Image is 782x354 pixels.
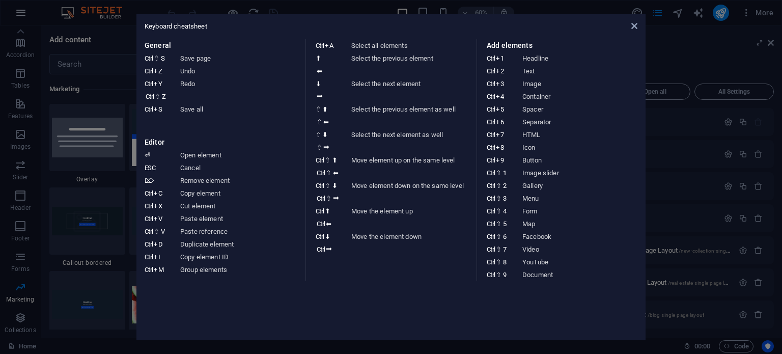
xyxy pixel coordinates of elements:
[496,258,501,266] i: ⇧
[180,212,300,225] dd: Paste element
[317,67,322,75] i: ⬅
[154,55,159,62] i: ⇧
[145,80,153,88] i: Ctrl
[326,195,331,202] i: ⇧
[325,42,333,49] i: A
[503,207,506,215] i: 4
[351,52,471,77] dd: Select the previous element
[522,65,643,77] dd: Text
[522,116,643,128] dd: Separator
[326,169,331,177] i: ⇧
[145,202,153,210] i: Ctrl
[351,179,471,205] dd: Move element down on the same level
[316,105,321,113] i: ⇧
[326,246,332,253] i: ⮕
[333,169,339,177] i: ⬅
[154,228,159,235] i: ⇧
[487,169,495,177] i: Ctrl
[145,22,207,30] span: Keyboard cheatsheet
[326,220,331,228] i: ⬅
[317,144,322,151] i: ⇧
[317,118,322,126] i: ⇧
[487,207,495,215] i: Ctrl
[503,182,506,189] i: 2
[487,220,495,228] i: Ctrl
[317,169,325,177] i: Ctrl
[325,207,330,215] i: ⬆
[154,215,162,223] i: V
[487,258,495,266] i: Ctrl
[180,238,300,251] dd: Duplicate element
[316,207,324,215] i: Ctrl
[316,233,324,240] i: Ctrl
[145,151,150,159] i: ⏎
[333,195,340,202] i: ⮕
[503,246,506,253] i: 7
[496,220,501,228] i: ⇧
[496,182,501,189] i: ⇧
[522,167,643,179] dd: Image slider
[487,271,495,279] i: Ctrl
[487,80,495,88] i: Ctrl
[145,266,153,274] i: Ctrl
[316,55,321,62] i: ⬆
[180,187,300,200] dd: Copy element
[522,103,643,116] dd: Spacer
[351,39,471,52] dd: Select all elements
[496,156,504,164] i: 9
[154,240,162,248] i: D
[496,233,501,240] i: ⇧
[317,93,323,100] i: ⮕
[317,220,325,228] i: Ctrl
[154,80,162,88] i: Y
[487,182,495,189] i: Ctrl
[145,253,153,261] i: Ctrl
[351,154,471,179] dd: Move element up on the same level
[487,131,495,139] i: Ctrl
[487,39,637,52] h3: Add elements
[317,195,325,202] i: Ctrl
[522,90,643,103] dd: Container
[161,228,164,235] i: V
[496,246,501,253] i: ⇧
[145,39,295,52] h3: General
[154,202,162,210] i: X
[316,80,321,88] i: ⬇
[162,93,165,100] i: Z
[180,52,300,65] dd: Save page
[154,253,160,261] i: I
[496,169,501,177] i: ⇧
[325,156,330,164] i: ⇧
[487,233,495,240] i: Ctrl
[325,233,330,240] i: ⬇
[503,271,506,279] i: 9
[487,195,495,202] i: Ctrl
[496,144,504,151] i: 8
[496,105,504,113] i: 5
[351,77,471,103] dd: Select the next element
[522,205,643,217] dd: Form
[487,55,495,62] i: Ctrl
[145,67,153,75] i: Ctrl
[154,105,162,113] i: S
[351,103,471,128] dd: Select the previous element as well
[180,161,300,174] dd: Cancel
[351,230,471,256] dd: Move the element down
[503,233,506,240] i: 6
[487,144,495,151] i: Ctrl
[522,52,643,65] dd: Headline
[154,189,162,197] i: C
[145,55,153,62] i: Ctrl
[145,136,295,149] h3: Editor
[180,103,300,116] dd: Save all
[503,169,506,177] i: 1
[487,118,495,126] i: Ctrl
[322,131,328,139] i: ⬇
[522,154,643,167] dd: Button
[522,230,643,243] dd: Facebook
[323,144,330,151] i: ⮕
[316,42,324,49] i: Ctrl
[503,220,506,228] i: 5
[180,149,300,161] dd: Open element
[180,77,300,103] dd: Redo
